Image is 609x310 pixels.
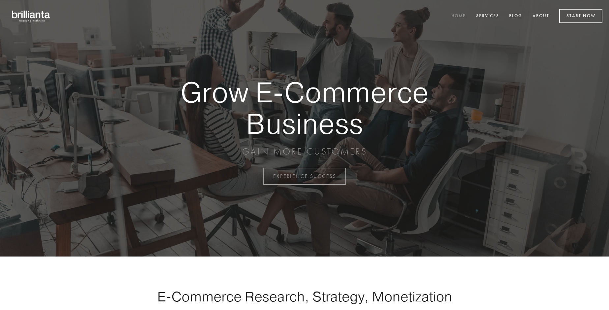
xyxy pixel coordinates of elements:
a: About [528,11,554,22]
a: Services [472,11,504,22]
a: Blog [505,11,527,22]
strong: Grow E-Commerce Business [158,77,451,139]
a: Home [447,11,470,22]
img: brillianta - research, strategy, marketing [7,7,56,26]
a: EXPERIENCE SUCCESS [263,168,346,185]
p: GAIN MORE CUSTOMERS [158,146,451,157]
h1: E-Commerce Research, Strategy, Monetization [136,288,473,305]
a: Start Now [559,9,602,23]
